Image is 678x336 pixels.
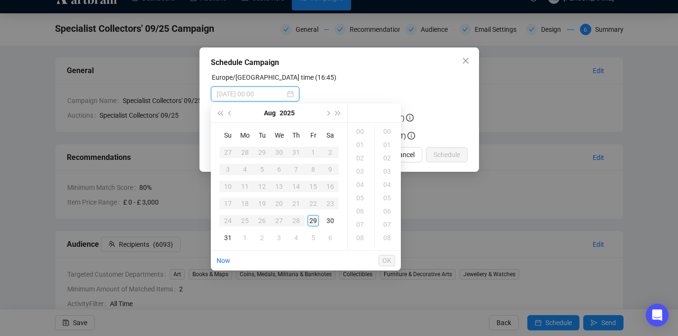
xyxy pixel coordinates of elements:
div: 18 [239,198,251,209]
button: Previous month (PageUp) [225,103,235,122]
div: 24 [222,215,234,226]
div: 28 [239,147,251,158]
td: 2025-07-31 [288,144,305,161]
div: 07 [350,218,372,231]
th: We [271,127,288,144]
div: 6 [325,232,336,243]
div: 11 [239,181,251,192]
div: 28 [290,215,302,226]
div: 05 [377,191,399,205]
td: 2025-08-25 [236,212,253,229]
div: 00 [350,125,372,138]
th: Sa [322,127,339,144]
td: 2025-09-05 [305,229,322,246]
span: close [462,57,470,65]
td: 2025-09-02 [253,229,271,246]
div: 05 [350,191,372,205]
div: 10 [222,181,234,192]
div: 2 [256,232,268,243]
div: Open Intercom Messenger [646,304,669,327]
button: Schedule [426,147,468,162]
td: 2025-08-27 [271,212,288,229]
td: 2025-08-17 [219,195,236,212]
button: Choose a year [280,103,295,122]
input: Select date [217,89,285,99]
td: 2025-08-30 [322,212,339,229]
div: 4 [290,232,302,243]
div: 19 [256,198,268,209]
div: 4 [239,164,251,175]
button: Last year (Control + left) [215,103,225,122]
div: 8 [307,164,319,175]
div: 26 [256,215,268,226]
div: 5 [256,164,268,175]
td: 2025-09-01 [236,229,253,246]
button: Next month (PageDown) [322,103,333,122]
td: 2025-08-23 [322,195,339,212]
div: 02 [350,151,372,165]
td: 2025-08-07 [288,161,305,178]
td: 2025-08-24 [219,212,236,229]
td: 2025-08-22 [305,195,322,212]
div: 00 [377,125,399,138]
td: 2025-08-18 [236,195,253,212]
td: 2025-08-26 [253,212,271,229]
label: Europe/London time (16:45) [212,74,336,81]
div: 3 [222,164,234,175]
div: 03 [377,165,399,178]
td: 2025-08-09 [322,161,339,178]
div: 9 [325,164,336,175]
td: 2025-08-16 [322,178,339,195]
div: 03 [350,165,372,178]
div: 27 [273,215,285,226]
div: 2 [325,147,336,158]
td: 2025-08-12 [253,178,271,195]
div: 5 [307,232,319,243]
td: 2025-08-08 [305,161,322,178]
td: 2025-09-03 [271,229,288,246]
td: 2025-09-06 [322,229,339,246]
td: 2025-07-29 [253,144,271,161]
div: Schedule Campaign [211,57,468,68]
div: 23 [325,198,336,209]
div: 25 [239,215,251,226]
a: Now [217,257,230,264]
td: 2025-08-06 [271,161,288,178]
th: Th [288,127,305,144]
div: 09 [350,244,372,258]
button: Next year (Control + right) [333,103,344,122]
div: 1 [239,232,251,243]
div: 31 [290,147,302,158]
span: info-circle [407,132,415,140]
td: 2025-08-10 [219,178,236,195]
div: 31 [222,232,234,243]
div: 04 [377,178,399,191]
td: 2025-09-04 [288,229,305,246]
td: 2025-07-30 [271,144,288,161]
td: 2025-08-20 [271,195,288,212]
div: 3 [273,232,285,243]
div: 20 [273,198,285,209]
div: 06 [377,205,399,218]
td: 2025-07-28 [236,144,253,161]
td: 2025-08-03 [219,161,236,178]
td: 2025-08-21 [288,195,305,212]
th: Tu [253,127,271,144]
button: Close [458,53,473,68]
div: 30 [325,215,336,226]
div: 1 [307,147,319,158]
td: 2025-07-27 [219,144,236,161]
div: 16 [325,181,336,192]
td: 2025-08-29 [305,212,322,229]
td: 2025-08-31 [219,229,236,246]
div: 08 [377,231,399,244]
button: OK [379,255,395,266]
div: 22 [307,198,319,209]
td: 2025-08-05 [253,161,271,178]
div: 30 [273,147,285,158]
div: 09 [377,244,399,258]
div: 6 [273,164,285,175]
button: Cancel [387,147,422,162]
div: 01 [377,138,399,151]
div: 14 [290,181,302,192]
